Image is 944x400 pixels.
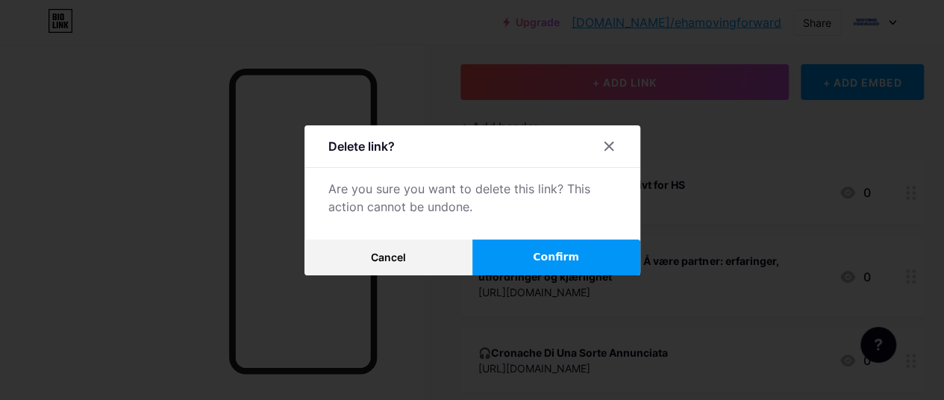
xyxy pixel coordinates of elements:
[304,240,472,275] button: Cancel
[371,251,406,263] span: Cancel
[472,240,640,275] button: Confirm
[533,249,579,265] span: Confirm
[328,180,616,216] div: Are you sure you want to delete this link? This action cannot be undone.
[328,137,395,155] div: Delete link?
